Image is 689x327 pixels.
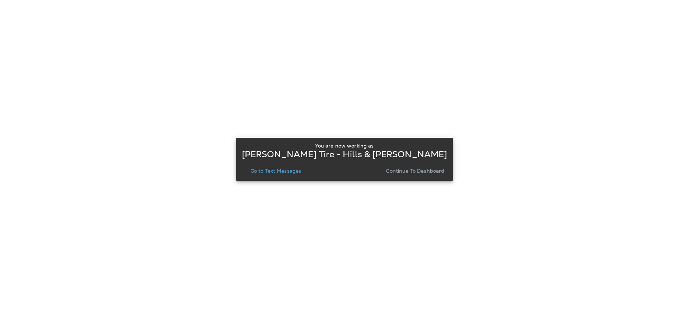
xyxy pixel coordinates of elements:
p: Go to Text Messages [250,168,301,174]
p: You are now working as [315,143,374,149]
p: [PERSON_NAME] Tire - Hills & [PERSON_NAME] [242,151,447,157]
button: Go to Text Messages [248,166,304,176]
p: Continue to Dashboard [386,168,444,174]
button: Continue to Dashboard [383,166,447,176]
